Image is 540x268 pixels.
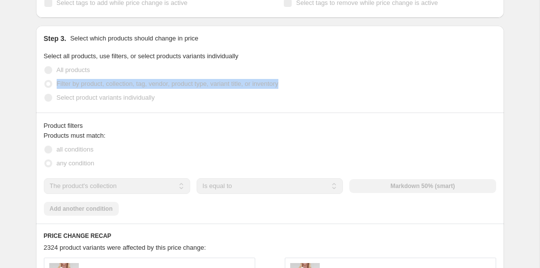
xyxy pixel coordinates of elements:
[57,146,94,153] span: all conditions
[44,132,106,139] span: Products must match:
[57,94,155,101] span: Select product variants individually
[70,34,198,43] p: Select which products should change in price
[44,34,67,43] h2: Step 3.
[44,232,496,240] h6: PRICE CHANGE RECAP
[44,52,238,60] span: Select all products, use filters, or select products variants individually
[44,244,206,251] span: 2324 product variants were affected by this price change:
[44,121,496,131] div: Product filters
[57,159,95,167] span: any condition
[57,80,278,87] span: Filter by product, collection, tag, vendor, product type, variant title, or inventory
[57,66,90,74] span: All products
